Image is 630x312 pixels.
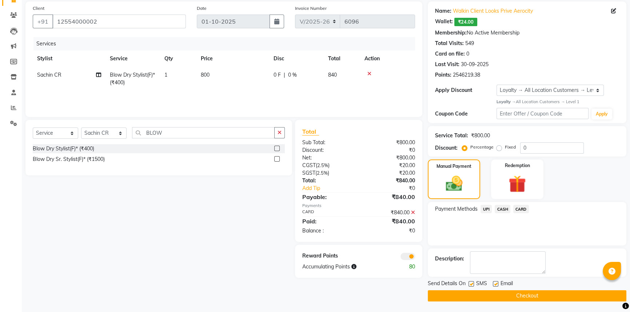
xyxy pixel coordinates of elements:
th: Price [196,50,269,67]
div: 0 [466,50,469,58]
span: ₹24.00 [454,18,477,26]
strong: Loyalty → [497,99,516,104]
div: Blow Dry Sr. Stylist(F)* (₹1500) [33,155,105,163]
div: Card on file: [435,50,465,58]
label: Redemption [505,162,530,169]
div: Payments [302,203,415,209]
div: Net: [297,154,359,162]
span: SGST [302,170,315,176]
span: CGST [302,162,316,169]
div: Service Total: [435,132,468,139]
div: Sub Total: [297,139,359,146]
label: Invoice Number [295,5,327,12]
span: UPI [481,205,492,213]
span: Sachin CR [37,72,61,78]
div: ₹20.00 [359,162,420,169]
th: Disc [269,50,324,67]
span: 2.5% [317,170,328,176]
div: Coupon Code [435,110,497,118]
span: 0 % [288,71,297,79]
div: Last Visit: [435,61,459,68]
div: Apply Discount [435,86,497,94]
div: Accumulating Points [297,263,390,271]
label: Fixed [505,144,516,150]
th: Action [360,50,415,67]
span: Send Details On [428,280,466,289]
div: Services [33,37,420,50]
div: Description: [435,255,464,263]
span: SMS [476,280,487,289]
div: ₹0 [359,227,420,235]
div: CARD [297,209,359,216]
div: ₹800.00 [359,139,420,146]
div: ₹840.00 [359,177,420,185]
div: ( ) [297,162,359,169]
div: ₹0 [359,146,420,154]
span: Email [501,280,513,289]
span: Total [302,128,319,135]
div: Payable: [297,193,359,201]
div: Discount: [435,144,458,152]
button: Apply [591,109,612,119]
div: ₹0 [369,185,420,192]
a: Add Tip [297,185,369,192]
div: Total: [297,177,359,185]
img: _cash.svg [440,174,468,193]
input: Search by Name/Mobile/Email/Code [52,15,186,28]
input: Search or Scan [132,127,275,138]
span: 0 F [274,71,281,79]
span: CASH [495,205,510,213]
div: Blow Dry Stylist(F)* (₹400) [33,145,94,153]
a: Walkin Client Looks Prive Aerocity [453,7,533,15]
div: 2546219.38 [453,71,480,79]
div: ₹840.00 [359,193,420,201]
span: Blow Dry Stylist(F)* (₹400) [110,72,155,86]
span: CARD [513,205,529,213]
img: _gift.svg [503,173,531,195]
th: Stylist [33,50,105,67]
div: ₹20.00 [359,169,420,177]
th: Total [324,50,360,67]
label: Manual Payment [436,163,471,170]
div: Points: [435,71,451,79]
span: | [284,71,285,79]
div: All Location Customers → Level 1 [497,99,619,105]
div: No Active Membership [435,29,619,37]
div: Wallet: [435,18,453,26]
div: 549 [465,40,474,47]
div: ₹840.00 [359,217,420,226]
div: Discount: [297,146,359,154]
span: 840 [328,72,337,78]
label: Client [33,5,44,12]
button: +91 [33,15,53,28]
div: ₹800.00 [471,132,490,139]
div: Paid: [297,217,359,226]
button: Checkout [428,290,626,301]
div: ₹800.00 [359,154,420,162]
span: 1 [164,72,167,78]
div: Balance : [297,227,359,235]
div: 30-09-2025 [461,61,489,68]
th: Service [105,50,160,67]
div: Reward Points [297,252,359,260]
div: ₹840.00 [359,209,420,216]
label: Date [197,5,207,12]
div: ( ) [297,169,359,177]
span: 2.5% [317,162,328,168]
div: Total Visits: [435,40,464,47]
span: 800 [201,72,210,78]
input: Enter Offer / Coupon Code [497,108,589,119]
span: Payment Methods [435,205,478,213]
div: Name: [435,7,451,15]
th: Qty [160,50,196,67]
label: Percentage [470,144,494,150]
div: 80 [390,263,420,271]
div: Membership: [435,29,467,37]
